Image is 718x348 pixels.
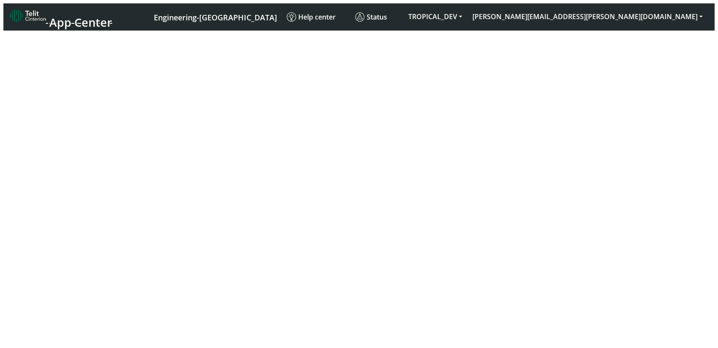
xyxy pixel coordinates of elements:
[467,9,708,24] button: [PERSON_NAME][EMAIL_ADDRESS][PERSON_NAME][DOMAIN_NAME]
[355,12,365,22] img: status.svg
[154,12,277,22] span: Engineering-[GEOGRAPHIC_DATA]
[403,9,467,24] button: TROPICAL_DEV
[287,12,336,22] span: Help center
[10,9,46,22] img: logo-telit-cinterion-gw-new.png
[355,12,387,22] span: Status
[352,9,403,25] a: Status
[287,12,296,22] img: knowledge.svg
[153,9,277,25] a: Your current platform instance
[10,7,111,27] a: App Center
[49,14,112,30] span: App Center
[283,9,352,25] a: Help center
